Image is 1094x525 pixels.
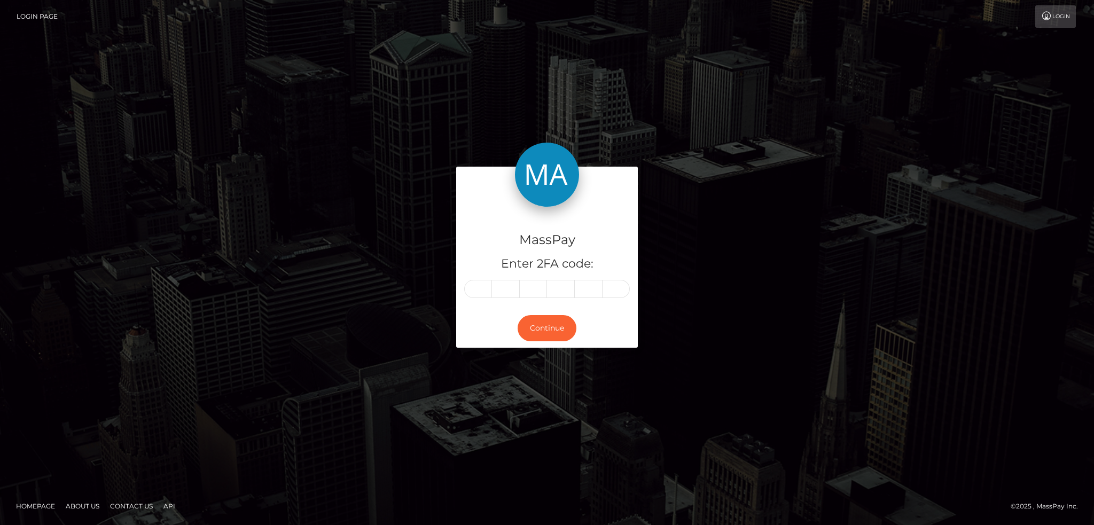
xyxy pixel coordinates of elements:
[17,5,58,28] a: Login Page
[515,143,579,207] img: MassPay
[61,498,104,514] a: About Us
[464,231,630,249] h4: MassPay
[1011,500,1086,512] div: © 2025 , MassPay Inc.
[12,498,59,514] a: Homepage
[464,256,630,272] h5: Enter 2FA code:
[106,498,157,514] a: Contact Us
[1035,5,1076,28] a: Login
[159,498,179,514] a: API
[518,315,576,341] button: Continue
